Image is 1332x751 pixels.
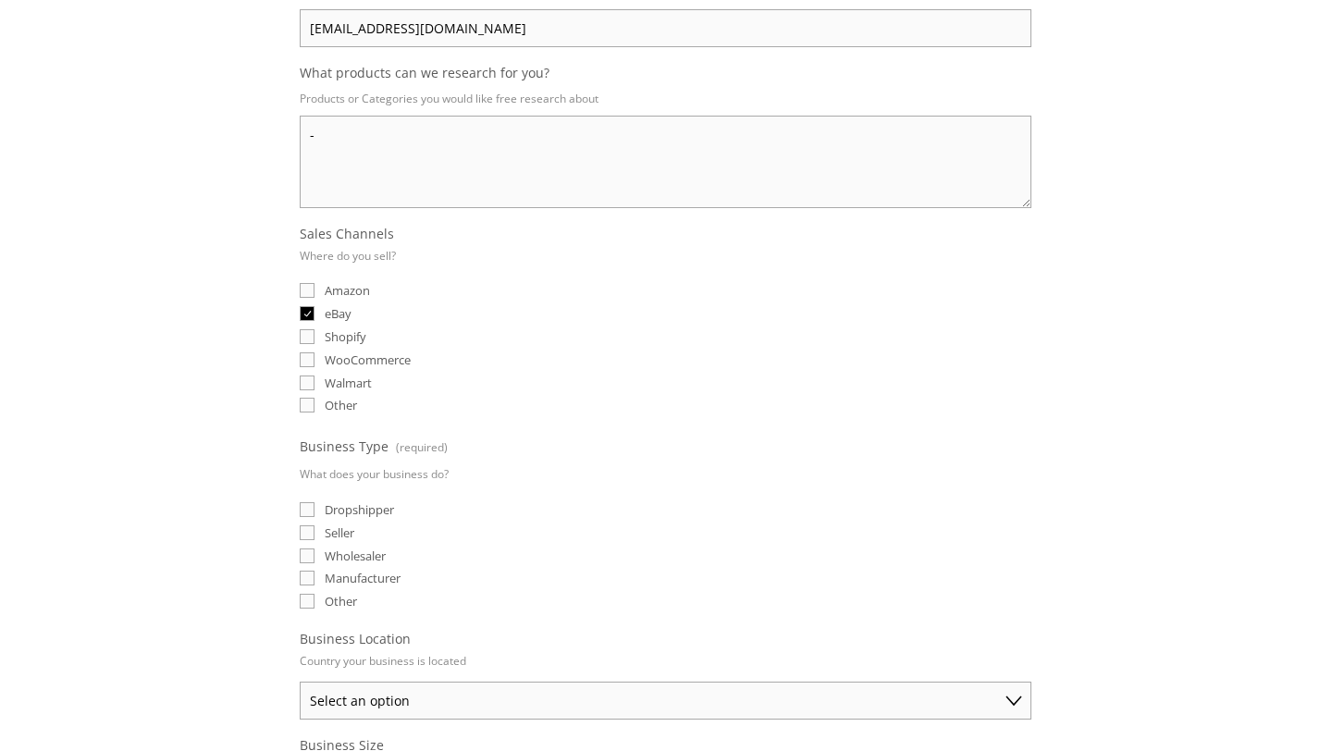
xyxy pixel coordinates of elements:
[300,525,314,540] input: Seller
[300,594,314,609] input: Other
[325,524,354,541] span: Seller
[300,502,314,517] input: Dropshipper
[325,593,357,609] span: Other
[300,85,1031,112] p: Products or Categories you would like free research about
[300,630,411,647] span: Business Location
[325,328,366,345] span: Shopify
[325,305,351,322] span: eBay
[300,548,314,563] input: Wholesaler
[300,375,314,390] input: Walmart
[300,242,396,269] p: Where do you sell?
[300,461,449,487] p: What does your business do?
[325,548,386,564] span: Wholesaler
[300,283,314,298] input: Amazon
[325,351,411,368] span: WooCommerce
[325,282,370,299] span: Amazon
[300,571,314,585] input: Manufacturer
[325,375,372,391] span: Walmart
[300,437,388,455] span: Business Type
[300,352,314,367] input: WooCommerce
[300,64,549,81] span: What products can we research for you?
[300,398,314,412] input: Other
[396,434,448,461] span: (required)
[300,682,1031,720] select: Business Location
[300,116,1031,208] textarea: -
[325,501,394,518] span: Dropshipper
[325,570,401,586] span: Manufacturer
[300,225,394,242] span: Sales Channels
[300,647,466,674] p: Country your business is located
[300,306,314,321] input: eBay
[325,397,357,413] span: Other
[300,329,314,344] input: Shopify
